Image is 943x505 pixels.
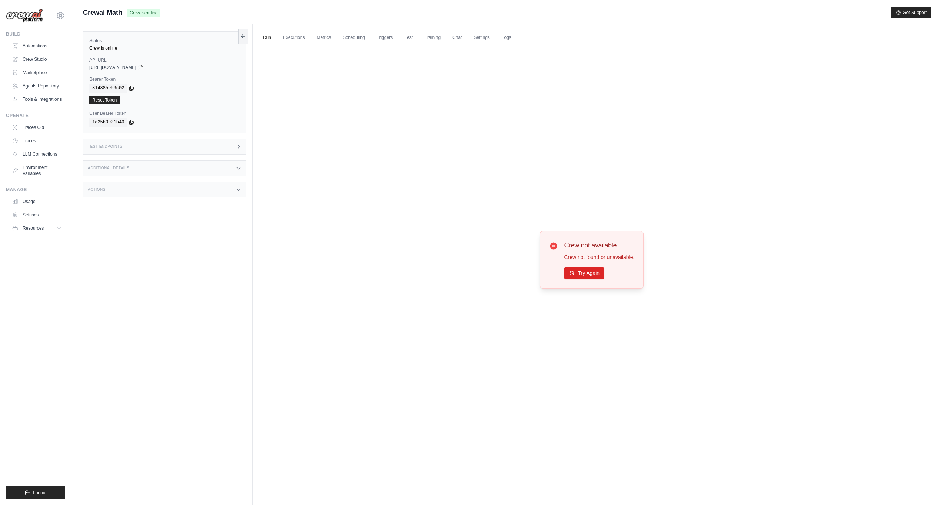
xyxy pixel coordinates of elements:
code: 314885e59c02 [89,84,127,93]
a: Usage [9,196,65,207]
button: Resources [9,222,65,234]
a: Reset Token [89,96,120,104]
a: Environment Variables [9,162,65,179]
h3: Additional Details [88,166,129,170]
a: Settings [469,30,494,46]
h3: Test Endpoints [88,144,123,149]
a: Training [420,30,445,46]
a: Triggers [372,30,398,46]
img: Logo [6,9,43,23]
label: API URL [89,57,240,63]
span: Crew is online [127,9,160,17]
span: Resources [23,225,44,231]
div: Manage [6,187,65,193]
label: Status [89,38,240,44]
button: Logout [6,486,65,499]
a: Crew Studio [9,53,65,65]
a: Scheduling [338,30,369,46]
a: Traces [9,135,65,147]
a: Test [400,30,417,46]
label: Bearer Token [89,76,240,82]
button: Try Again [564,267,604,279]
a: Chat [448,30,466,46]
a: LLM Connections [9,148,65,160]
a: Settings [9,209,65,221]
a: Run [259,30,276,46]
span: [URL][DOMAIN_NAME] [89,64,136,70]
div: Build [6,31,65,37]
a: Tools & Integrations [9,93,65,105]
a: Marketplace [9,67,65,79]
div: Crew is online [89,45,240,51]
h3: Crew not available [564,240,634,250]
iframe: Chat Widget [906,469,943,505]
span: Logout [33,490,47,496]
h3: Actions [88,187,106,192]
button: Get Support [891,7,931,18]
p: Crew not found or unavailable. [564,253,634,261]
label: User Bearer Token [89,110,240,116]
a: Automations [9,40,65,52]
code: fa25b0c31b40 [89,118,127,127]
a: Logs [497,30,516,46]
div: Operate [6,113,65,119]
span: Crewai Math [83,7,122,18]
a: Agents Repository [9,80,65,92]
a: Executions [279,30,309,46]
a: Traces Old [9,122,65,133]
a: Metrics [312,30,336,46]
